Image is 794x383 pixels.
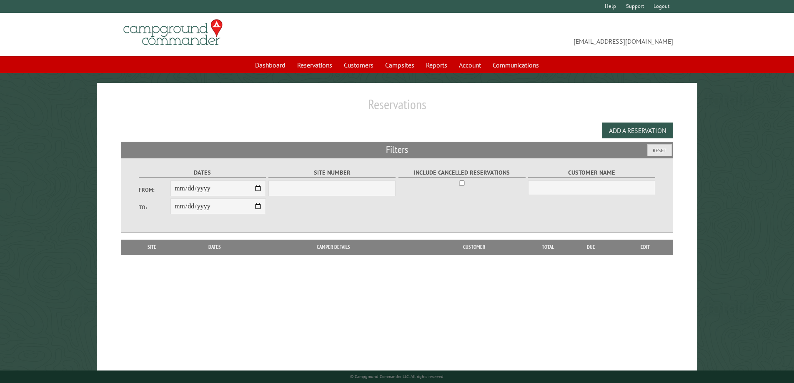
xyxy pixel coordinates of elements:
label: Dates [139,168,266,178]
th: Camper Details [250,240,416,255]
th: Dates [179,240,250,255]
small: © Campground Commander LLC. All rights reserved. [350,374,444,379]
button: Reset [647,144,672,156]
label: To: [139,203,170,211]
h2: Filters [121,142,674,158]
img: Campground Commander [121,16,225,49]
a: Communications [488,57,544,73]
th: Total [531,240,565,255]
label: Include Cancelled Reservations [398,168,526,178]
label: From: [139,186,170,194]
a: Dashboard [250,57,291,73]
th: Edit [617,240,674,255]
button: Add a Reservation [602,123,673,138]
label: Site Number [268,168,396,178]
label: Customer Name [528,168,655,178]
th: Due [565,240,617,255]
a: Reports [421,57,452,73]
span: [EMAIL_ADDRESS][DOMAIN_NAME] [397,23,674,46]
th: Site [125,240,179,255]
a: Customers [339,57,378,73]
a: Account [454,57,486,73]
a: Campsites [380,57,419,73]
a: Reservations [292,57,337,73]
th: Customer [416,240,531,255]
h1: Reservations [121,96,674,119]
